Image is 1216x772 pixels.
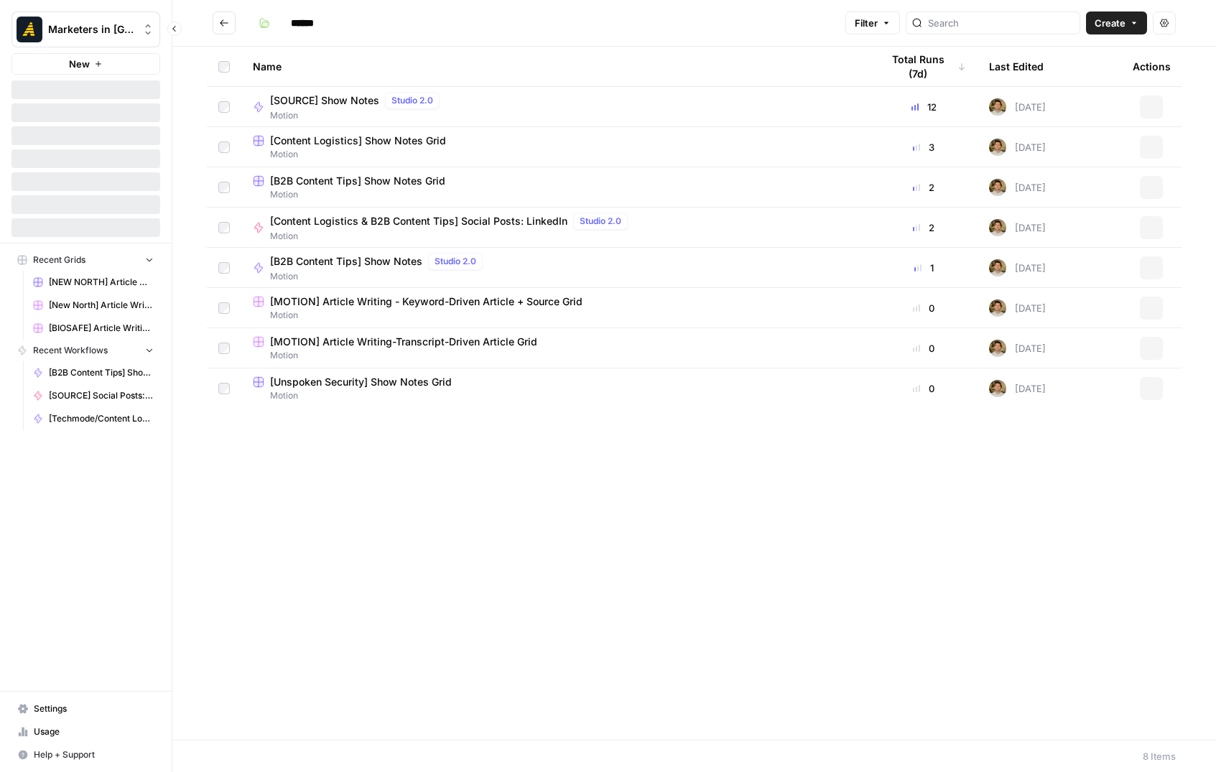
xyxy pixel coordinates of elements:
div: [DATE] [989,139,1046,156]
div: 0 [881,341,966,355]
span: [New North] Article Writing-Transcript-Driven Article Grid [49,299,154,312]
span: New [69,57,90,71]
div: [DATE] [989,179,1046,196]
img: 5zyzjh3tw4s3l6pe5wy4otrd1hyg [989,299,1006,317]
a: [BIOSAFE] Article Writing: Keyword-Driven Article + Source Grid [27,317,160,340]
div: 8 Items [1143,749,1176,763]
div: 0 [881,381,966,396]
div: 12 [881,100,966,114]
span: Filter [855,16,878,30]
span: Motion [270,230,633,243]
span: Motion [253,188,858,201]
div: 0 [881,301,966,315]
img: 5zyzjh3tw4s3l6pe5wy4otrd1hyg [989,219,1006,236]
div: [DATE] [989,98,1046,116]
img: 5zyzjh3tw4s3l6pe5wy4otrd1hyg [989,340,1006,357]
span: Motion [253,309,858,322]
div: Actions [1133,47,1171,86]
span: [B2B Content Tips] Show Notes Grid [270,174,445,188]
span: Settings [34,702,154,715]
span: [Content Logistics & B2B Content Tips] Social Posts: LinkedIn [270,214,567,228]
span: [SOURCE] Show Notes [270,93,379,108]
div: [DATE] [989,299,1046,317]
img: 5zyzjh3tw4s3l6pe5wy4otrd1hyg [989,179,1006,196]
div: [DATE] [989,340,1046,357]
a: [B2B Content Tips] Show Notes GridMotion [253,174,858,201]
button: Workspace: Marketers in Demand [11,11,160,47]
span: Motion [270,270,488,283]
span: [B2B Content Tips] Show Notes [270,254,422,269]
button: Go back [213,11,236,34]
img: 5zyzjh3tw4s3l6pe5wy4otrd1hyg [989,259,1006,276]
a: [MOTION] Article Writing - Keyword-Driven Article + Source GridMotion [253,294,858,322]
div: [DATE] [989,259,1046,276]
a: [NEW NORTH] Article Writing - Keyword Driven Articles Grid [27,271,160,294]
span: Help + Support [34,748,154,761]
div: 3 [881,140,966,154]
span: [Content Logistics] Show Notes Grid [270,134,446,148]
span: Motion [253,148,858,161]
span: Studio 2.0 [391,94,433,107]
div: Name [253,47,858,86]
div: [DATE] [989,219,1046,236]
span: [SOURCE] Social Posts: LinkedIn [49,389,154,402]
button: Create [1086,11,1147,34]
a: [New North] Article Writing-Transcript-Driven Article Grid [27,294,160,317]
span: [B2B Content Tips] Show Notes [49,366,154,379]
span: [MOTION] Article Writing - Keyword-Driven Article + Source Grid [270,294,583,309]
a: [Techmode/Content Logistics] Show Notes [27,407,160,430]
span: Studio 2.0 [580,215,621,228]
span: [Unspoken Security] Show Notes Grid [270,375,452,389]
button: Filter [845,11,900,34]
span: Marketers in [GEOGRAPHIC_DATA] [48,22,135,37]
span: [Techmode/Content Logistics] Show Notes [49,412,154,425]
span: Motion [253,349,858,362]
div: 2 [881,220,966,235]
a: [SOURCE] Show NotesStudio 2.0Motion [253,92,858,122]
a: Settings [11,697,160,720]
span: Create [1095,16,1126,30]
span: Motion [253,389,858,402]
img: Marketers in Demand Logo [17,17,42,42]
span: Usage [34,725,154,738]
button: New [11,53,160,75]
span: Studio 2.0 [435,255,476,268]
button: Recent Grids [11,249,160,271]
a: [Content Logistics] Show Notes GridMotion [253,134,858,161]
div: [DATE] [989,380,1046,397]
div: 1 [881,261,966,275]
div: Total Runs (7d) [881,47,966,86]
span: [NEW NORTH] Article Writing - Keyword Driven Articles Grid [49,276,154,289]
a: [B2B Content Tips] Show NotesStudio 2.0Motion [253,253,858,283]
img: 5zyzjh3tw4s3l6pe5wy4otrd1hyg [989,380,1006,397]
span: Motion [270,109,445,122]
button: Recent Workflows [11,340,160,361]
a: [Content Logistics & B2B Content Tips] Social Posts: LinkedInStudio 2.0Motion [253,213,858,243]
a: Usage [11,720,160,743]
img: 5zyzjh3tw4s3l6pe5wy4otrd1hyg [989,98,1006,116]
span: Recent Workflows [33,344,108,357]
div: Last Edited [989,47,1044,86]
input: Search [928,16,1074,30]
span: [BIOSAFE] Article Writing: Keyword-Driven Article + Source Grid [49,322,154,335]
button: Help + Support [11,743,160,766]
div: 2 [881,180,966,195]
span: Recent Grids [33,254,85,266]
span: [MOTION] Article Writing-Transcript-Driven Article Grid [270,335,537,349]
a: [Unspoken Security] Show Notes GridMotion [253,375,858,402]
a: [MOTION] Article Writing-Transcript-Driven Article GridMotion [253,335,858,362]
img: 5zyzjh3tw4s3l6pe5wy4otrd1hyg [989,139,1006,156]
a: [SOURCE] Social Posts: LinkedIn [27,384,160,407]
a: [B2B Content Tips] Show Notes [27,361,160,384]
